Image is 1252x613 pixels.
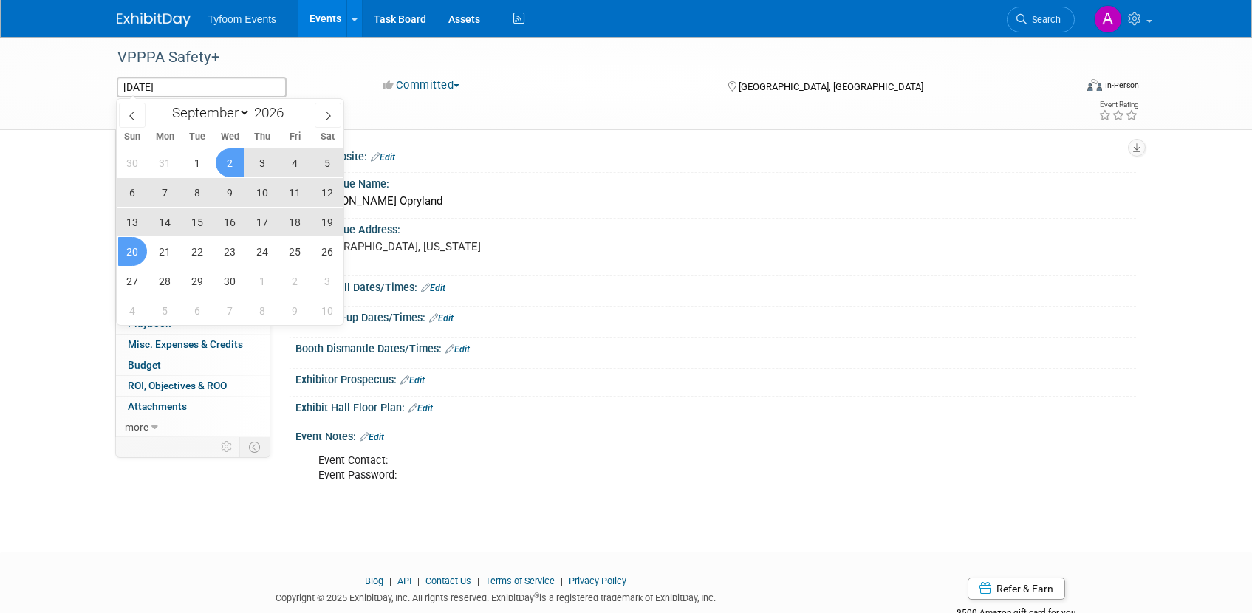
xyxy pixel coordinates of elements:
span: September 1, 2026 [183,148,212,177]
a: Edit [445,344,470,355]
div: Copyright © 2025 ExhibitDay, Inc. All rights reserved. ExhibitDay is a registered trademark of Ex... [117,588,876,605]
span: September 24, 2026 [248,237,277,266]
span: Tue [181,132,213,142]
pre: [GEOGRAPHIC_DATA], [US_STATE] [312,240,629,253]
td: Toggle Event Tabs [239,437,270,456]
span: Sat [311,132,343,142]
span: Tyfoom Events [208,13,277,25]
span: | [557,575,567,586]
span: September 16, 2026 [216,208,244,236]
span: September 20, 2026 [118,237,147,266]
div: Event Format [988,77,1140,99]
span: September 22, 2026 [183,237,212,266]
span: October 7, 2026 [216,296,244,325]
div: Event Venue Name: [295,173,1136,191]
a: Playbook [116,314,270,334]
a: Attachments [116,397,270,417]
div: Exhibit Hall Dates/Times: [295,276,1136,295]
a: Search [1007,7,1075,32]
div: Exhibitor Prospectus: [295,369,1136,388]
a: Edit [371,152,395,162]
input: Event Start Date - End Date [117,77,287,97]
span: Sun [117,132,149,142]
span: September 9, 2026 [216,178,244,207]
span: October 3, 2026 [313,267,342,295]
span: September 12, 2026 [313,178,342,207]
span: August 31, 2026 [151,148,179,177]
select: Month [165,103,250,122]
img: Format-Inperson.png [1087,79,1102,91]
span: Budget [128,359,161,371]
div: Exhibit Hall Floor Plan: [295,397,1136,416]
div: [PERSON_NAME] Opryland [307,190,1125,213]
sup: ® [534,592,539,600]
div: Event Notes: [295,425,1136,445]
a: Terms of Service [485,575,555,586]
a: Travel Reservations [116,191,270,210]
span: Attachments [128,400,187,412]
a: more [116,417,270,437]
span: October 4, 2026 [118,296,147,325]
span: September 29, 2026 [183,267,212,295]
div: Booth Dismantle Dates/Times: [295,338,1136,357]
span: Thu [246,132,278,142]
a: Staff [116,171,270,191]
a: Misc. Expenses & Credits [116,335,270,355]
span: September 27, 2026 [118,267,147,295]
span: September 7, 2026 [151,178,179,207]
div: Event Venue Address: [295,219,1136,237]
span: September 28, 2026 [151,267,179,295]
span: September 30, 2026 [216,267,244,295]
span: September 10, 2026 [248,178,277,207]
a: Edit [408,403,433,414]
span: [GEOGRAPHIC_DATA], [GEOGRAPHIC_DATA] [739,81,923,92]
span: September 14, 2026 [151,208,179,236]
button: Committed [377,78,465,93]
a: Edit [429,313,454,323]
a: Edit [400,375,425,386]
span: October 10, 2026 [313,296,342,325]
a: Giveaways [116,232,270,252]
a: Contact Us [425,575,471,586]
span: September 11, 2026 [281,178,309,207]
span: | [386,575,395,586]
a: Refer & Earn [968,578,1065,600]
img: Angie Nichols [1094,5,1122,33]
div: VPPPA Safety+ [112,44,1053,71]
span: October 9, 2026 [281,296,309,325]
span: October 2, 2026 [281,267,309,295]
span: September 4, 2026 [281,148,309,177]
span: | [414,575,423,586]
div: Event Rating [1098,101,1138,109]
span: September 17, 2026 [248,208,277,236]
a: Edit [421,283,445,293]
span: Search [1027,14,1061,25]
span: September 18, 2026 [281,208,309,236]
span: September 6, 2026 [118,178,147,207]
span: October 1, 2026 [248,267,277,295]
span: September 25, 2026 [281,237,309,266]
span: September 23, 2026 [216,237,244,266]
a: Event Information [116,129,270,149]
a: Shipments [116,253,270,273]
span: October 5, 2026 [151,296,179,325]
div: Event Website: [295,145,1136,165]
a: Tasks0% [116,294,270,314]
a: Sponsorships [116,273,270,293]
span: September 8, 2026 [183,178,212,207]
a: Asset Reservations [116,211,270,231]
span: August 30, 2026 [118,148,147,177]
a: Booth [116,150,270,170]
span: October 8, 2026 [248,296,277,325]
span: Fri [278,132,311,142]
span: September 2, 2026 [216,148,244,177]
div: Booth Set-up Dates/Times: [295,306,1136,326]
span: September 26, 2026 [313,237,342,266]
a: Privacy Policy [569,575,626,586]
td: Personalize Event Tab Strip [214,437,240,456]
span: September 15, 2026 [183,208,212,236]
span: October 6, 2026 [183,296,212,325]
a: ROI, Objectives & ROO [116,376,270,396]
span: | [473,575,483,586]
span: September 5, 2026 [313,148,342,177]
